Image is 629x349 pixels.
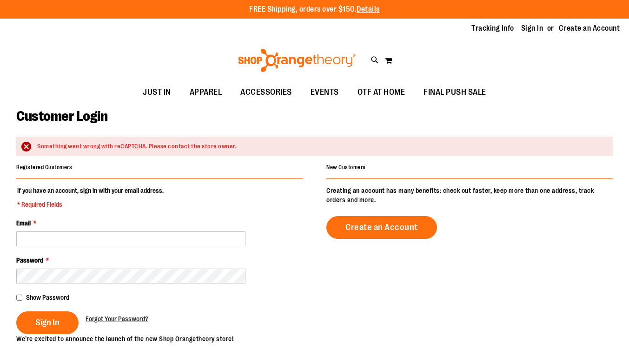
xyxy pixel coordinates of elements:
a: Forgot Your Password? [86,314,148,323]
a: ACCESSORIES [231,82,301,103]
span: Email [16,219,31,227]
strong: Registered Customers [16,164,72,171]
span: EVENTS [311,82,339,103]
span: Create an Account [345,222,418,232]
span: JUST IN [143,82,171,103]
a: OTF AT HOME [348,82,415,103]
span: OTF AT HOME [358,82,405,103]
a: Create an Account [559,23,620,33]
span: Forgot Your Password? [86,315,148,323]
span: Customer Login [16,108,107,124]
p: We’re excited to announce the launch of the new Shop Orangetheory store! [16,334,315,343]
p: Creating an account has many benefits: check out faster, keep more than one address, track orders... [326,186,613,204]
span: Password [16,257,43,264]
span: FINAL PUSH SALE [424,82,486,103]
a: APPAREL [180,82,232,103]
a: Create an Account [326,216,437,239]
a: EVENTS [301,82,348,103]
a: JUST IN [133,82,180,103]
span: ACCESSORIES [240,82,292,103]
a: FINAL PUSH SALE [414,82,496,103]
span: Show Password [26,294,69,301]
a: Sign In [521,23,543,33]
button: Sign In [16,311,79,334]
span: APPAREL [190,82,222,103]
img: Shop Orangetheory [237,49,357,72]
div: Something went wrong with reCAPTCHA. Please contact the store owner. [37,142,603,151]
span: * Required Fields [17,200,164,209]
span: Sign In [35,317,60,328]
legend: If you have an account, sign in with your email address. [16,186,165,209]
p: FREE Shipping, orders over $150. [249,4,380,15]
a: Details [357,5,380,13]
a: Tracking Info [471,23,514,33]
strong: New Customers [326,164,366,171]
